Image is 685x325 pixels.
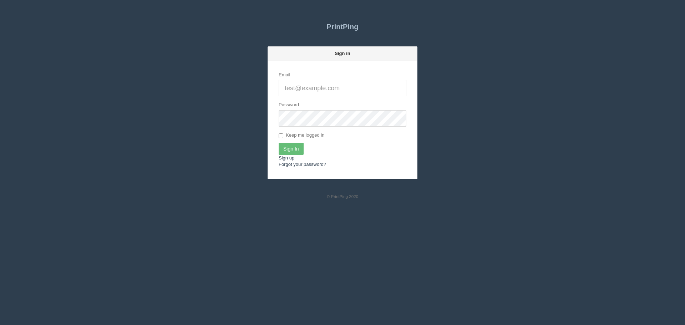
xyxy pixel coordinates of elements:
label: Keep me logged in [279,132,324,139]
a: Sign up [279,155,294,161]
strong: Sign in [335,51,350,56]
a: Forgot your password? [279,162,326,167]
a: PrintPing [268,18,417,36]
label: Email [279,72,290,78]
label: Password [279,102,299,108]
input: Keep me logged in [279,133,283,138]
input: Sign In [279,143,304,155]
input: test@example.com [279,80,406,96]
small: © PrintPing 2020 [327,194,359,199]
